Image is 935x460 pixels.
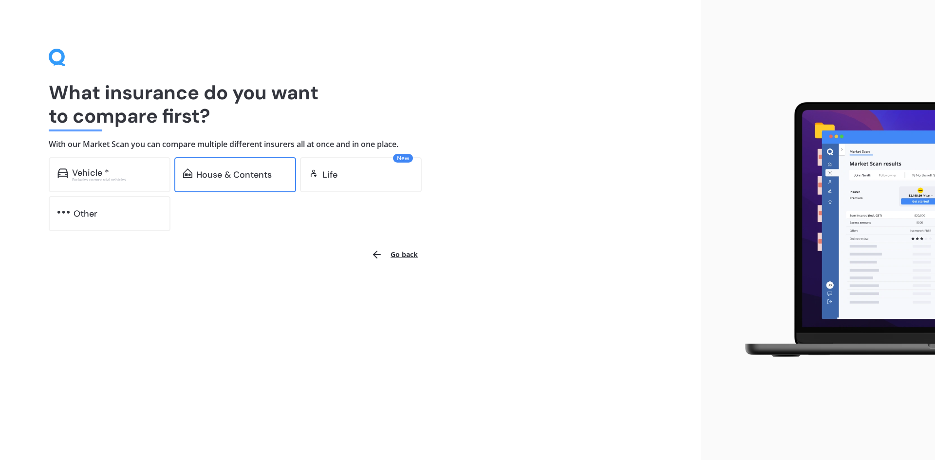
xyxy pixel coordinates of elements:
[74,209,97,219] div: Other
[322,170,337,180] div: Life
[731,96,935,364] img: laptop.webp
[72,168,109,178] div: Vehicle *
[57,168,68,178] img: car.f15378c7a67c060ca3f3.svg
[49,81,653,128] h1: What insurance do you want to compare first?
[49,139,653,149] h4: With our Market Scan you can compare multiple different insurers all at once and in one place.
[183,168,192,178] img: home-and-contents.b802091223b8502ef2dd.svg
[72,178,162,182] div: Excludes commercial vehicles
[393,154,413,163] span: New
[309,168,318,178] img: life.f720d6a2d7cdcd3ad642.svg
[365,243,424,266] button: Go back
[196,170,272,180] div: House & Contents
[57,207,70,217] img: other.81dba5aafe580aa69f38.svg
